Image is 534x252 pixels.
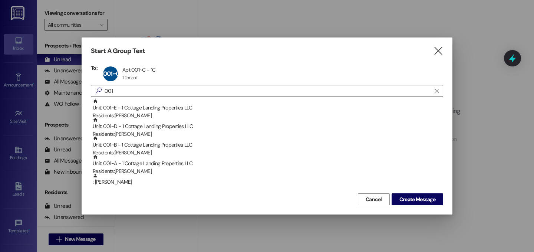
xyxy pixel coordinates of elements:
i:  [433,47,443,55]
div: Unit: 001~E - 1 Cottage Landing Properties LLC [93,99,443,120]
h3: Start A Group Text [91,47,145,55]
div: 1 Tenant [122,75,138,81]
div: Apt 001~C - 1C [122,66,155,73]
div: Residents: [PERSON_NAME] [93,130,443,138]
i:  [435,88,439,94]
div: Unit: 001~B - 1 Cottage Landing Properties LLC [93,136,443,157]
div: : [PERSON_NAME] [91,173,443,192]
div: Unit: 001~A - 1 Cottage Landing Properties LLCResidents:[PERSON_NAME] [91,154,443,173]
div: Residents: [PERSON_NAME] [93,167,443,175]
div: Unit: 001~B - 1 Cottage Landing Properties LLCResidents:[PERSON_NAME] [91,136,443,154]
span: 001~C [103,70,120,78]
div: Unit: 001~E - 1 Cottage Landing Properties LLCResidents:[PERSON_NAME] [91,99,443,117]
span: Create Message [399,196,435,203]
div: Unit: 001~A - 1 Cottage Landing Properties LLC [93,154,443,176]
div: Residents: [PERSON_NAME] [93,149,443,157]
div: Residents: [PERSON_NAME] [93,112,443,120]
button: Cancel [358,193,390,205]
i:  [93,87,105,95]
button: Create Message [392,193,443,205]
h3: To: [91,65,98,71]
input: Search for any contact or apartment [105,86,431,96]
div: Unit: 001~D - 1 Cottage Landing Properties LLCResidents:[PERSON_NAME] [91,117,443,136]
div: : [PERSON_NAME] [93,173,443,186]
div: Unit: 001~D - 1 Cottage Landing Properties LLC [93,117,443,138]
button: Clear text [431,85,443,96]
span: Cancel [366,196,382,203]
